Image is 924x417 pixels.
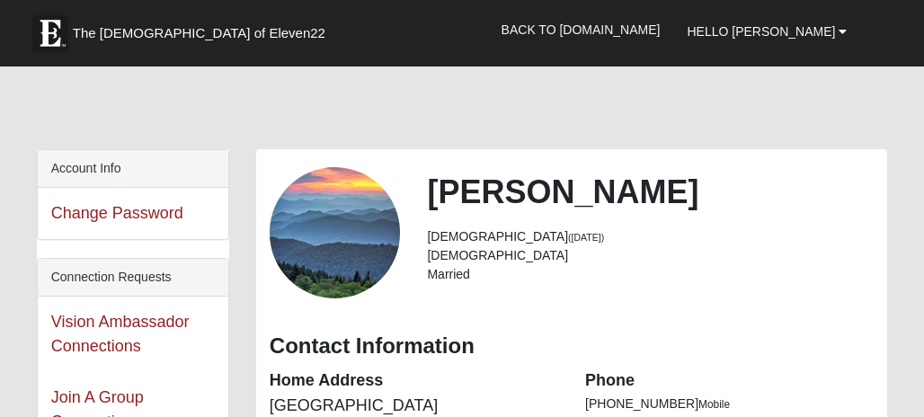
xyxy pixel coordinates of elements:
[585,395,874,413] li: [PHONE_NUMBER]
[427,173,874,211] h2: [PERSON_NAME]
[585,369,874,393] dt: Phone
[270,333,874,359] h3: Contact Information
[51,313,190,355] a: Vision Ambassador Connections
[427,246,874,265] li: [DEMOGRAPHIC_DATA]
[427,265,874,284] li: Married
[73,24,325,42] span: The [DEMOGRAPHIC_DATA] of Eleven22
[698,398,730,411] span: Mobile
[23,6,383,51] a: The [DEMOGRAPHIC_DATA] of Eleven22
[38,259,228,297] div: Connection Requests
[32,15,68,51] img: Eleven22 logo
[38,150,228,188] div: Account Info
[270,369,558,393] dt: Home Address
[488,7,674,52] a: Back to [DOMAIN_NAME]
[51,204,183,222] a: Change Password
[427,227,874,246] li: [DEMOGRAPHIC_DATA]
[673,9,860,54] a: Hello [PERSON_NAME]
[270,167,401,298] a: View Fullsize Photo
[568,232,604,243] small: ([DATE])
[687,24,835,39] span: Hello [PERSON_NAME]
